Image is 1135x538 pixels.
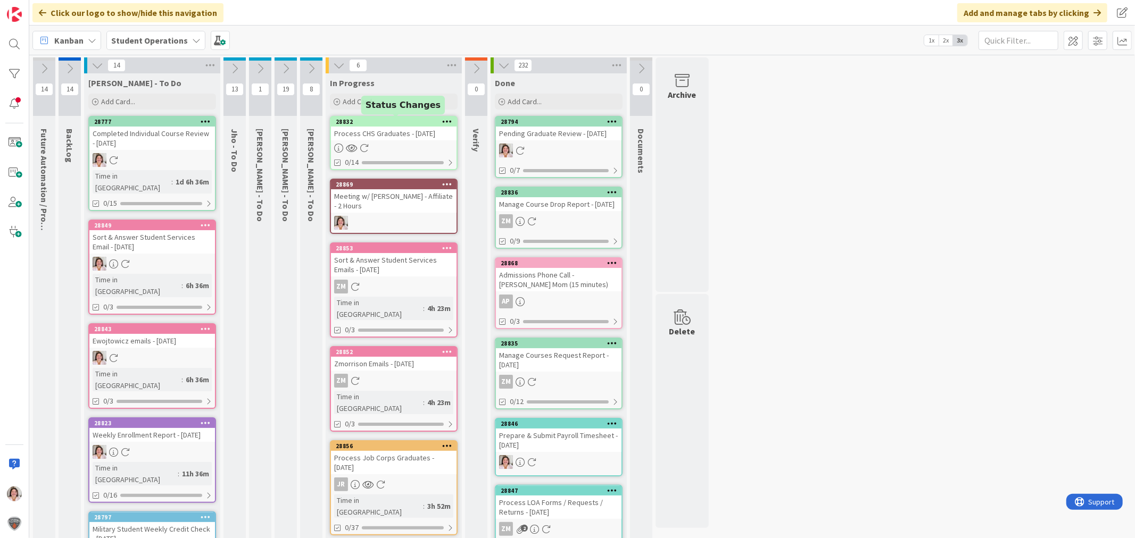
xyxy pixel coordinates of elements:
div: 28853Sort & Answer Student Services Emails - [DATE] [331,243,457,276]
div: 28847 [496,486,622,495]
div: 6h 36m [183,280,212,291]
div: 28846 [501,420,622,427]
div: 28846 [496,419,622,428]
div: 28836Manage Course Drop Report - [DATE] [496,188,622,211]
div: EW [89,153,215,167]
img: EW [93,445,106,459]
img: Visit kanbanzone.com [7,7,22,22]
span: 1x [924,35,939,46]
span: Future Automation / Process Building [39,129,49,273]
div: 28868 [501,259,622,267]
div: Time in [GEOGRAPHIC_DATA] [334,494,423,518]
div: 28797 [89,512,215,522]
div: 28868Admissions Phone Call - [PERSON_NAME] Mom (15 minutes) [496,258,622,291]
div: JR [331,477,457,491]
div: 28794Pending Graduate Review - [DATE] [496,117,622,140]
img: EW [334,216,348,230]
span: 19 [277,83,295,96]
span: 0/3 [510,316,520,327]
div: 28835 [496,339,622,348]
div: Pending Graduate Review - [DATE] [496,127,622,140]
div: 1d 6h 36m [173,176,212,188]
input: Quick Filter... [979,31,1058,50]
div: 28849Sort & Answer Student Services Email - [DATE] [89,221,215,254]
div: Time in [GEOGRAPHIC_DATA] [93,462,178,485]
span: Amanda - To Do [306,129,317,222]
div: 4h 23m [425,397,453,408]
div: Archive [668,88,697,101]
div: 4h 23m [425,302,453,314]
div: 28777Completed Individual Course Review - [DATE] [89,117,215,150]
span: Kanban [54,34,84,47]
span: : [171,176,173,188]
span: 0/7 [510,165,520,176]
div: 28847Process LOA Forms / Requests / Returns - [DATE] [496,486,622,519]
span: 2 [521,525,528,532]
div: 28849 [94,222,215,229]
div: 28823 [89,418,215,428]
div: ZM [331,280,457,293]
span: 232 [514,59,532,72]
div: 6h 36m [183,374,212,385]
div: Admissions Phone Call - [PERSON_NAME] Mom (15 minutes) [496,268,622,291]
div: 28856 [336,442,457,450]
div: ZM [334,280,348,293]
img: EW [499,455,513,469]
span: Eric - To Do [280,129,291,222]
div: 3h 52m [425,500,453,512]
div: 28856Process Job Corps Graduates - [DATE] [331,441,457,474]
div: EW [89,351,215,365]
div: Sort & Answer Student Services Email - [DATE] [89,230,215,254]
b: Student Operations [111,35,188,46]
span: 13 [226,83,244,96]
span: 0/16 [103,490,117,501]
span: In Progress [330,78,375,88]
div: Process CHS Graduates - [DATE] [331,127,457,140]
span: 0/12 [510,396,524,407]
div: Ewojtowicz emails - [DATE] [89,334,215,348]
div: 28852 [331,347,457,357]
div: AP [499,295,513,308]
div: Manage Course Drop Report - [DATE] [496,197,622,211]
div: EW [89,257,215,271]
div: Add and manage tabs by clicking [957,3,1107,22]
div: 28849 [89,221,215,230]
span: 0/9 [510,236,520,247]
span: Add Card... [101,97,135,106]
div: 28843 [94,325,215,333]
div: 28843Ewojtowicz emails - [DATE] [89,324,215,348]
div: 28832 [331,117,457,127]
div: Process Job Corps Graduates - [DATE] [331,451,457,474]
div: 28853 [336,245,457,252]
div: Click our logo to show/hide this navigation [32,3,223,22]
img: EW [93,257,106,271]
span: : [423,500,425,512]
span: 0/14 [345,157,359,168]
div: Process LOA Forms / Requests / Returns - [DATE] [496,495,622,519]
div: Prepare & Submit Payroll Timesheet - [DATE] [496,428,622,452]
span: 0/15 [103,198,117,209]
div: 28853 [331,243,457,253]
div: 28868 [496,258,622,268]
div: ZM [496,214,622,228]
span: 0 [467,83,485,96]
div: Sort & Answer Student Services Emails - [DATE] [331,253,457,276]
div: ZM [499,214,513,228]
h5: Status Changes [366,100,441,110]
div: Time in [GEOGRAPHIC_DATA] [334,391,423,414]
span: Add Card... [508,97,542,106]
div: 28832 [336,118,457,125]
div: Time in [GEOGRAPHIC_DATA] [93,274,181,297]
div: 28852Zmorrison Emails - [DATE] [331,347,457,371]
div: 28869Meeting w/ [PERSON_NAME] - Affiliate - 2 Hours [331,180,457,213]
span: Add Card... [343,97,377,106]
div: ZM [331,374,457,388]
div: EW [89,445,215,459]
div: 28843 [89,324,215,334]
span: Support [22,2,48,14]
div: 28835 [501,340,622,347]
div: ZM [496,375,622,389]
span: 6 [349,59,367,72]
div: EW [496,144,622,157]
span: Emilie - To Do [88,78,181,88]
